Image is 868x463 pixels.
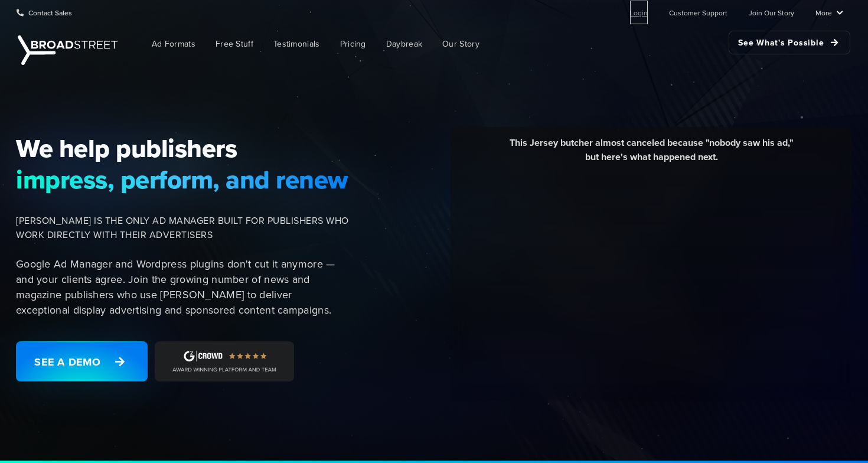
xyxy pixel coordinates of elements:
[18,35,118,65] img: Broadstreet | The Ad Manager for Small Publishers
[459,136,843,173] div: This Jersey butcher almost canceled because "nobody saw his ad," but here's what happened next.
[630,1,648,24] a: Login
[143,31,204,57] a: Ad Formats
[124,25,850,63] nav: Main
[749,1,794,24] a: Join Our Story
[16,214,349,242] span: [PERSON_NAME] IS THE ONLY AD MANAGER BUILT FOR PUBLISHERS WHO WORK DIRECTLY WITH THEIR ADVERTISERS
[17,1,72,24] a: Contact Sales
[433,31,488,57] a: Our Story
[729,31,850,54] a: See What's Possible
[340,38,366,50] span: Pricing
[442,38,479,50] span: Our Story
[377,31,431,57] a: Daybreak
[16,341,148,382] a: See a Demo
[16,256,349,318] p: Google Ad Manager and Wordpress plugins don't cut it anymore — and your clients agree. Join the g...
[265,31,329,57] a: Testimonials
[459,173,843,389] iframe: YouTube video player
[331,31,375,57] a: Pricing
[273,38,320,50] span: Testimonials
[207,31,262,57] a: Free Stuff
[16,164,349,195] span: impress, perform, and renew
[669,1,727,24] a: Customer Support
[386,38,422,50] span: Daybreak
[815,1,843,24] a: More
[152,38,195,50] span: Ad Formats
[16,133,349,164] span: We help publishers
[216,38,253,50] span: Free Stuff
